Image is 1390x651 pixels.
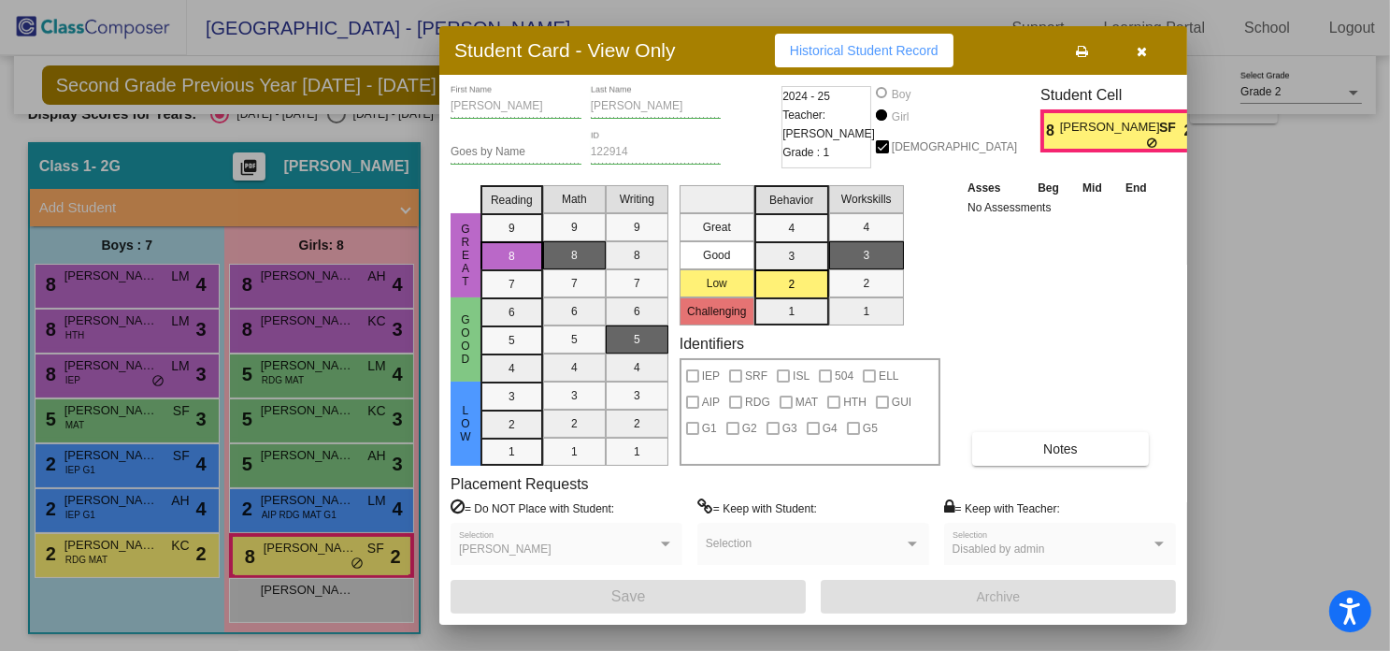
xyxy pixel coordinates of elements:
[892,136,1017,158] span: [DEMOGRAPHIC_DATA]
[1113,178,1158,198] th: End
[843,391,867,413] span: HTH
[451,146,581,159] input: goes by name
[591,146,722,159] input: Enter ID
[1159,118,1184,137] span: SF
[963,198,1159,217] td: No Assessments
[775,34,953,67] button: Historical Student Record
[977,589,1021,604] span: Archive
[742,417,757,440] span: G2
[611,588,645,604] span: Save
[702,417,717,440] span: G1
[1044,120,1060,142] span: 8
[451,475,589,493] label: Placement Requests
[702,391,720,413] span: AIP
[745,365,767,387] span: SRF
[454,38,676,62] h3: Student Card - View Only
[1060,118,1159,137] span: [PERSON_NAME] [PERSON_NAME]
[1025,178,1070,198] th: Beg
[680,335,744,353] label: Identifiers
[1071,178,1113,198] th: Mid
[823,417,838,440] span: G4
[697,499,817,517] label: = Keep with Student:
[963,178,1025,198] th: Asses
[1040,86,1203,104] h3: Student Cell
[457,404,474,443] span: Low
[892,391,911,413] span: GUI
[782,417,797,440] span: G3
[835,365,853,387] span: 504
[790,43,939,58] span: Historical Student Record
[457,313,474,366] span: Good
[451,499,614,517] label: = Do NOT Place with Student:
[745,391,770,413] span: RDG
[459,542,552,556] span: [PERSON_NAME]
[891,86,911,103] div: Boy
[1043,441,1078,456] span: Notes
[953,542,1045,556] span: Disabled by admin
[821,580,1176,614] button: Archive
[782,106,875,143] span: Teacher: [PERSON_NAME]
[879,365,898,387] span: ELL
[457,223,474,288] span: Great
[795,391,818,413] span: MAT
[451,580,806,614] button: Save
[863,417,878,440] span: G5
[782,87,830,106] span: 2024 - 25
[891,108,910,125] div: Girl
[702,365,720,387] span: IEP
[782,143,829,162] span: Grade : 1
[1184,120,1200,142] span: 2
[944,499,1060,517] label: = Keep with Teacher:
[972,432,1149,466] button: Notes
[793,365,810,387] span: ISL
